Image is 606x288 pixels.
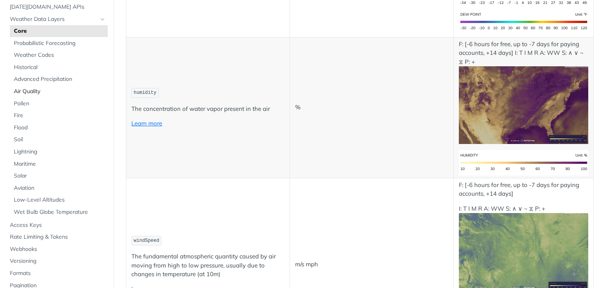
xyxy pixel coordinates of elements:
[10,73,108,85] a: Advanced Precipitation
[10,257,106,265] span: Versioning
[6,243,108,255] a: Webhooks
[14,64,106,71] span: Historical
[6,231,108,243] a: Rate Limiting & Tokens
[459,40,589,144] p: F: [-6 hours for free, up to -7 days for paying accounts, +14 days] I: T I M R A: WW S: ∧ ∨ ~ ⧖ P: +
[6,267,108,279] a: Formats
[10,206,108,218] a: Wet Bulb Globe Temperature
[459,17,589,25] span: Expand image
[131,120,162,127] a: Learn more
[6,255,108,267] a: Versioning
[14,75,106,83] span: Advanced Precipitation
[14,51,106,59] span: Weather Codes
[10,170,108,182] a: Solar
[6,219,108,231] a: Access Keys
[10,245,106,253] span: Webhooks
[10,134,108,146] a: Soil
[10,25,108,37] a: Core
[6,13,108,25] a: Weather Data LayersHide subpages for Weather Data Layers
[14,88,106,95] span: Air Quality
[14,100,106,108] span: Pollen
[459,101,589,108] span: Expand image
[10,98,108,110] a: Pollen
[10,146,108,158] a: Lightning
[10,194,108,206] a: Low-Level Altitudes
[10,15,97,23] span: Weather Data Layers
[14,172,106,180] span: Solar
[10,233,106,241] span: Rate Limiting & Tokens
[10,158,108,170] a: Maritime
[10,221,106,229] span: Access Keys
[459,158,589,166] span: Expand image
[134,90,157,95] span: humidity
[14,124,106,132] span: Flood
[131,252,284,279] p: The fundamental atmospheric quantity caused by air moving from high to low pressure, usually due ...
[10,110,108,122] a: Fire
[10,49,108,61] a: Weather Codes
[10,86,108,97] a: Air Quality
[14,184,106,192] span: Aviation
[10,3,106,11] span: [DATE][DOMAIN_NAME] APIs
[10,37,108,49] a: Probabilistic Forecasting
[14,148,106,156] span: Lightning
[295,103,448,112] p: %
[10,62,108,73] a: Historical
[14,208,106,216] span: Wet Bulb Globe Temperature
[99,16,106,22] button: Hide subpages for Weather Data Layers
[10,182,108,194] a: Aviation
[14,112,106,120] span: Fire
[134,238,159,243] span: windSpeed
[295,260,448,269] p: m/s mph
[131,105,284,114] p: The concentration of water vapor present in the air
[14,39,106,47] span: Probabilistic Forecasting
[14,196,106,204] span: Low-Level Altitudes
[14,27,106,35] span: Core
[14,160,106,168] span: Maritime
[10,122,108,134] a: Flood
[10,269,106,277] span: Formats
[14,136,106,144] span: Soil
[6,1,108,13] a: [DATE][DOMAIN_NAME] APIs
[459,248,589,255] span: Expand image
[459,181,589,198] p: F: [-6 hours for free, up to -7 days for paying accounts, +14 days]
